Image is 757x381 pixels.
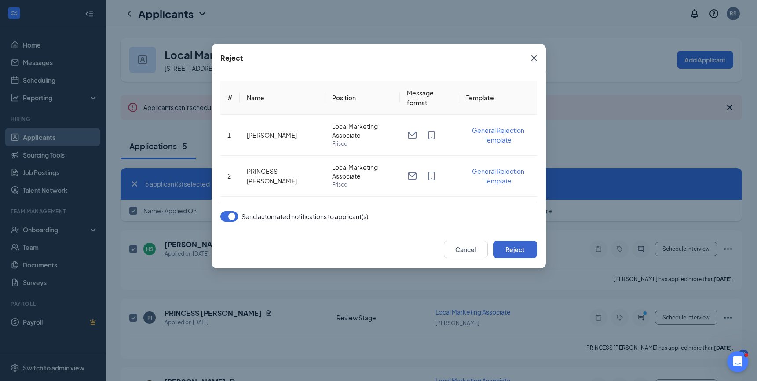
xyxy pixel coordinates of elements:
span: General Rejection Template [472,126,524,144]
iframe: Intercom live chat [727,351,748,372]
div: Reject [220,53,243,63]
th: # [220,81,240,115]
th: Position [325,81,400,115]
span: Local Marketing Associate [332,163,393,180]
th: Template [459,81,537,115]
span: Frisco [332,180,393,189]
svg: Cross [529,53,539,63]
th: Message format [400,81,459,115]
span: General Rejection Template [472,167,524,185]
span: Frisco [332,139,393,148]
svg: Email [407,130,417,140]
span: Send automated notifications to applicant(s) [241,211,368,222]
button: General Rejection Template [466,166,530,186]
svg: MobileSms [426,171,437,181]
span: 2 [227,172,231,180]
td: [PERSON_NAME] [240,197,325,238]
svg: Email [407,171,417,181]
button: Close [522,44,546,72]
span: 1 [227,131,231,139]
th: Name [240,81,325,115]
button: Reject [493,241,537,258]
button: General Rejection Template [466,125,530,145]
td: PRINCESS [PERSON_NAME] [240,156,325,197]
svg: MobileSms [426,130,437,140]
td: [PERSON_NAME] [240,115,325,156]
span: Local Marketing Associate [332,122,393,139]
button: Cancel [444,241,488,258]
